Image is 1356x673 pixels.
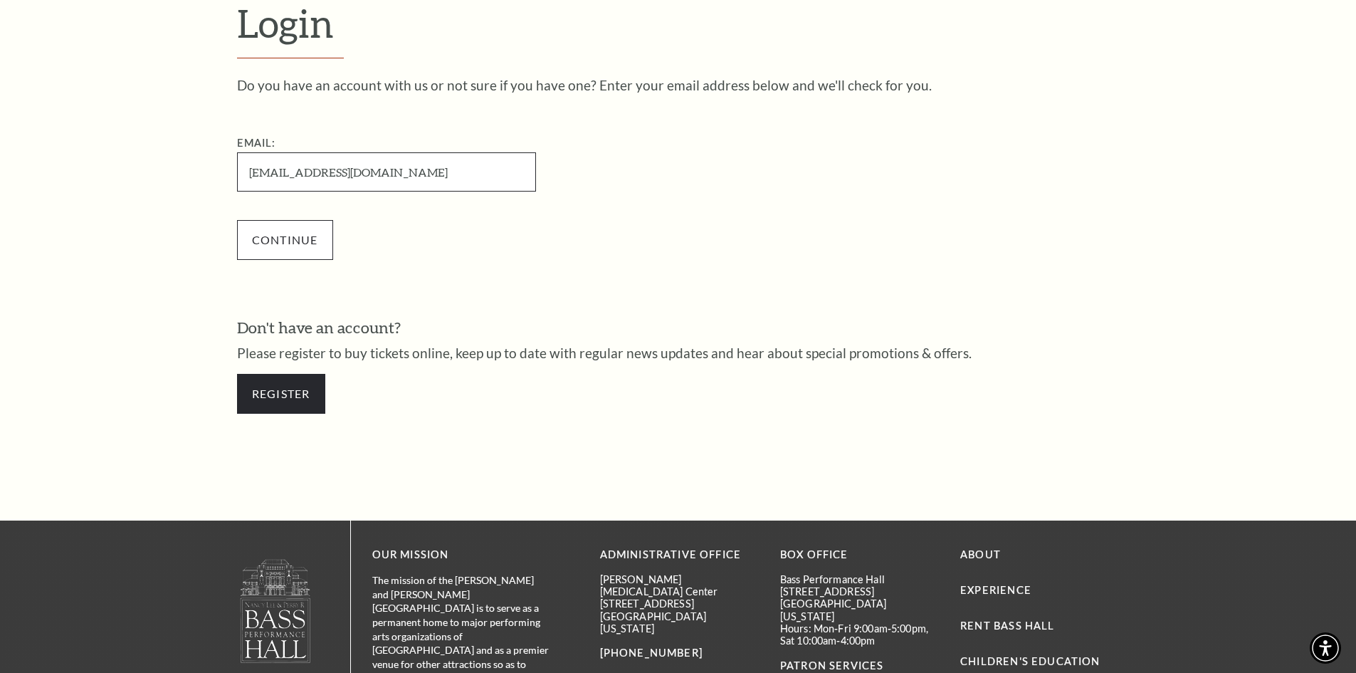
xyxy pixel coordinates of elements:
p: [STREET_ADDRESS] [780,585,939,598]
p: [PHONE_NUMBER] [600,645,759,662]
p: [GEOGRAPHIC_DATA][US_STATE] [780,598,939,622]
p: Bass Performance Hall [780,573,939,585]
input: Required [237,152,536,192]
p: [GEOGRAPHIC_DATA][US_STATE] [600,610,759,635]
p: Do you have an account with us or not sure if you have one? Enter your email address below and we... [237,78,1120,92]
a: Register [237,374,325,414]
a: Rent Bass Hall [960,620,1054,632]
p: OUR MISSION [372,546,550,564]
a: Experience [960,584,1031,596]
p: [PERSON_NAME][MEDICAL_DATA] Center [600,573,759,598]
div: Accessibility Menu [1310,632,1341,664]
p: BOX OFFICE [780,546,939,564]
p: Hours: Mon-Fri 9:00am-5:00pm, Sat 10:00am-4:00pm [780,622,939,647]
p: [STREET_ADDRESS] [600,598,759,610]
p: Please register to buy tickets online, keep up to date with regular news updates and hear about s... [237,346,1120,360]
img: owned and operated by Performing Arts Fort Worth, A NOT-FOR-PROFIT 501(C)3 ORGANIZATION [239,558,312,663]
p: Administrative Office [600,546,759,564]
h3: Don't have an account? [237,317,1120,339]
label: Email: [237,137,276,149]
input: Submit button [237,220,333,260]
a: About [960,548,1001,560]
